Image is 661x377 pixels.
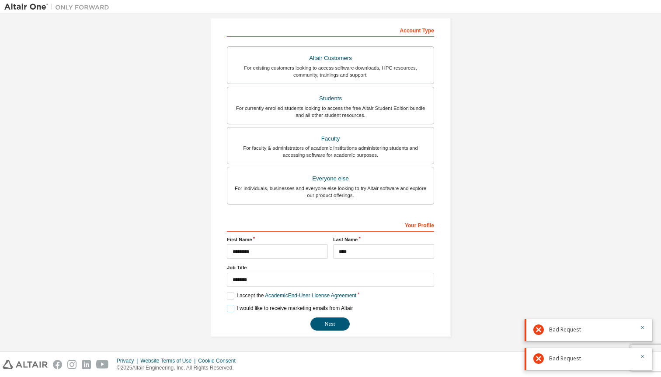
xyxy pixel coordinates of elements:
[233,105,428,119] div: For currently enrolled students looking to access the free Altair Student Edition bundle and all ...
[67,360,77,369] img: instagram.svg
[4,3,114,11] img: Altair One
[233,144,428,159] div: For faculty & administrators of academic institutions administering students and accessing softwa...
[53,360,62,369] img: facebook.svg
[96,360,109,369] img: youtube.svg
[227,292,356,299] label: I accept the
[233,185,428,199] div: For individuals, businesses and everyone else looking to try Altair software and explore our prod...
[310,317,350,331] button: Next
[227,264,434,271] label: Job Title
[233,52,428,64] div: Altair Customers
[549,355,581,362] span: Bad Request
[140,357,198,364] div: Website Terms of Use
[227,236,328,243] label: First Name
[198,357,240,364] div: Cookie Consent
[549,326,581,333] span: Bad Request
[82,360,91,369] img: linkedin.svg
[233,64,428,78] div: For existing customers looking to access software downloads, HPC resources, community, trainings ...
[233,173,428,185] div: Everyone else
[333,236,434,243] label: Last Name
[233,92,428,105] div: Students
[227,218,434,232] div: Your Profile
[227,23,434,37] div: Account Type
[265,292,356,299] a: Academic End-User License Agreement
[117,357,140,364] div: Privacy
[233,133,428,145] div: Faculty
[227,305,353,312] label: I would like to receive marketing emails from Altair
[117,364,241,372] p: © 2025 Altair Engineering, Inc. All Rights Reserved.
[3,360,48,369] img: altair_logo.svg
